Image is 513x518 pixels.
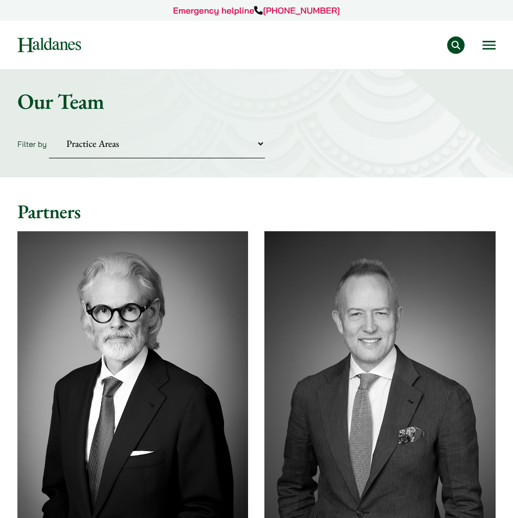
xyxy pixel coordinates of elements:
[17,38,81,52] img: Logo of Haldanes
[17,88,496,114] h1: Our Team
[447,36,465,54] button: Search
[17,139,47,149] label: Filter by
[17,200,496,224] h2: Partners
[173,5,340,16] a: Emergency helpline[PHONE_NUMBER]
[483,41,496,50] button: Open menu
